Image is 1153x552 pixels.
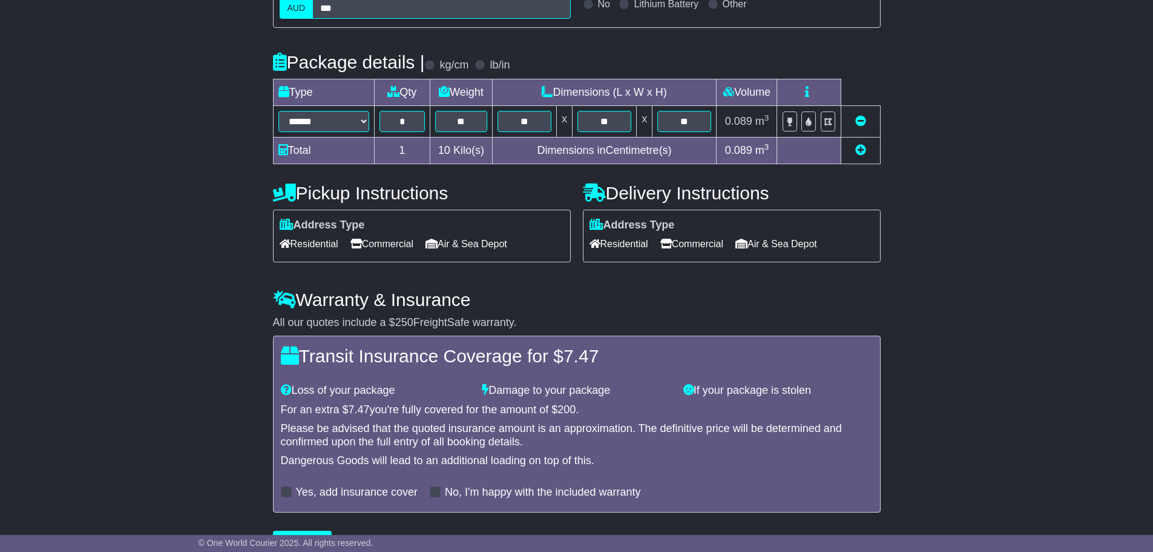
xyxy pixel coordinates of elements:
[755,115,769,127] span: m
[476,384,677,397] div: Damage to your package
[445,486,641,499] label: No, I'm happy with the included warranty
[583,183,881,203] h4: Delivery Instructions
[199,538,373,548] span: © One World Courier 2025. All rights reserved.
[492,137,717,164] td: Dimensions in Centimetre(s)
[855,115,866,127] a: Remove this item
[725,144,752,156] span: 0.089
[637,105,652,137] td: x
[273,52,425,72] h4: Package details |
[425,234,507,253] span: Air & Sea Depot
[717,79,777,105] td: Volume
[725,115,752,127] span: 0.089
[492,79,717,105] td: Dimensions (L x W x H)
[280,219,365,232] label: Address Type
[273,183,571,203] h4: Pickup Instructions
[281,454,873,468] div: Dangerous Goods will lead to an additional loading on top of this.
[280,234,338,253] span: Residential
[563,346,599,366] span: 7.47
[677,384,879,397] div: If your package is stolen
[374,79,430,105] td: Qty
[273,531,332,552] button: Get Quotes
[395,316,413,328] span: 250
[556,105,572,137] td: x
[764,142,769,151] sup: 3
[273,316,881,330] div: All our quotes include a $ FreightSafe warranty.
[590,219,675,232] label: Address Type
[273,290,881,310] h4: Warranty & Insurance
[764,113,769,122] sup: 3
[735,234,817,253] span: Air & Sea Depot
[281,422,873,448] div: Please be advised that the quoted insurance amount is an approximation. The definitive price will...
[374,137,430,164] td: 1
[281,404,873,417] div: For an extra $ you're fully covered for the amount of $ .
[590,234,648,253] span: Residential
[490,59,510,72] label: lb/in
[430,79,493,105] td: Weight
[855,144,866,156] a: Add new item
[660,234,723,253] span: Commercial
[438,144,450,156] span: 10
[755,144,769,156] span: m
[296,486,418,499] label: Yes, add insurance cover
[275,384,476,397] div: Loss of your package
[349,404,370,416] span: 7.47
[281,346,873,366] h4: Transit Insurance Coverage for $
[273,79,374,105] td: Type
[273,137,374,164] td: Total
[439,59,468,72] label: kg/cm
[430,137,493,164] td: Kilo(s)
[350,234,413,253] span: Commercial
[557,404,576,416] span: 200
